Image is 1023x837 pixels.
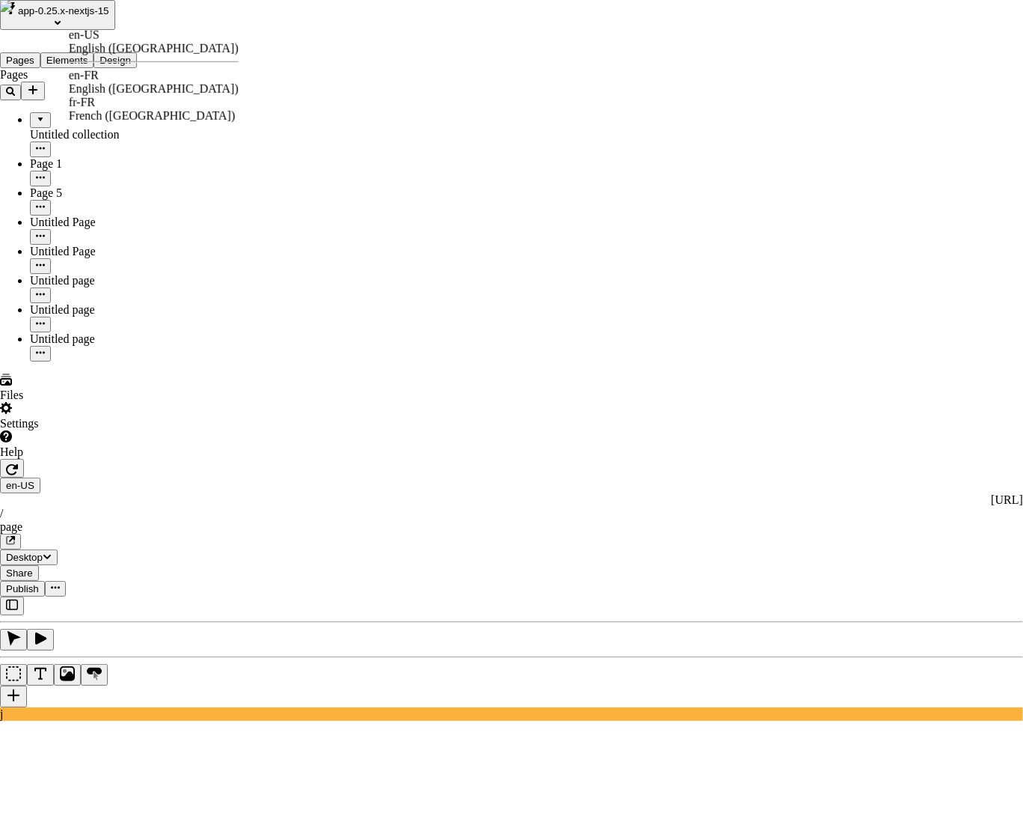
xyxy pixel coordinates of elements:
p: Cookie Test Route [6,12,219,25]
div: fr-FR [69,96,239,109]
div: en-US [69,28,239,42]
div: en-FR [69,69,239,82]
div: Open locale picker [69,28,239,123]
div: French ([GEOGRAPHIC_DATA]) [69,109,239,123]
div: English ([GEOGRAPHIC_DATA]) [69,42,239,55]
div: English ([GEOGRAPHIC_DATA]) [69,82,239,96]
